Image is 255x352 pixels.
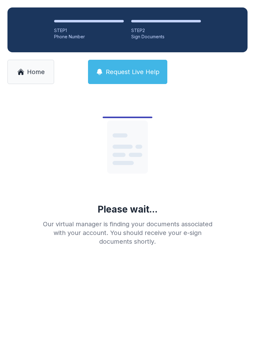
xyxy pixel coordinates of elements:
div: Our virtual manager is finding your documents associated with your account. You should receive yo... [38,220,217,246]
div: Phone Number [54,34,124,40]
span: Request Live Help [106,68,160,76]
div: STEP 1 [54,27,124,34]
span: Home [27,68,45,76]
div: STEP 2 [131,27,201,34]
div: Sign Documents [131,34,201,40]
div: Please wait... [98,204,158,215]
